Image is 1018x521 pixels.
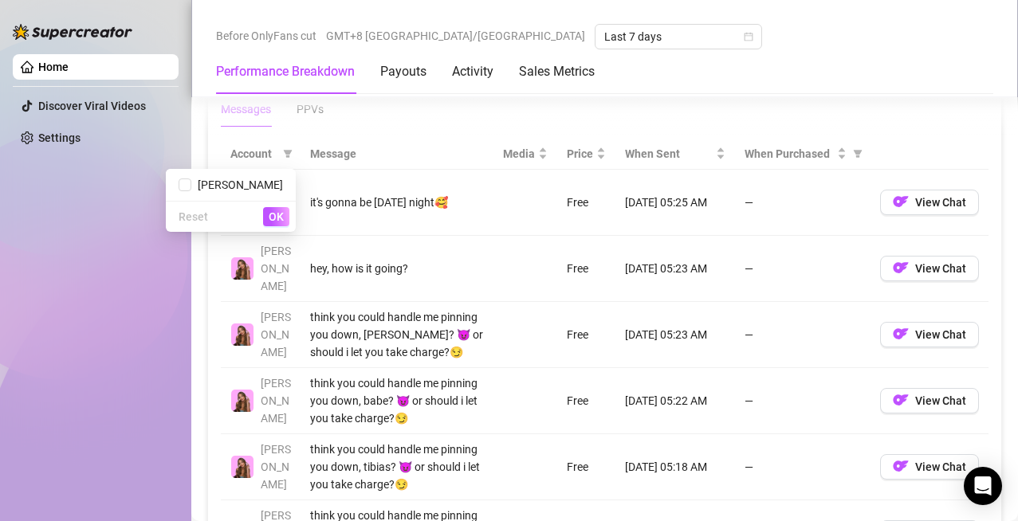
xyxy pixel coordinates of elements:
div: think you could handle me pinning you down, tibias? 😈 or should i let you take charge?😏 [310,441,484,493]
td: — [735,434,871,500]
span: filter [283,149,293,159]
img: OF [893,326,909,342]
a: Home [38,61,69,73]
th: When Purchased [735,139,871,170]
div: PPVs [297,100,324,118]
span: OK [269,210,284,223]
span: View Chat [915,328,966,341]
td: Free [557,302,615,368]
a: OFView Chat [880,398,979,410]
a: Discover Viral Videos [38,100,146,112]
th: Media [493,139,557,170]
span: View Chat [915,262,966,275]
div: Open Intercom Messenger [964,467,1002,505]
td: — [735,170,871,236]
span: View Chat [915,196,966,209]
td: — [735,236,871,302]
span: GMT+8 [GEOGRAPHIC_DATA]/[GEOGRAPHIC_DATA] [326,24,585,48]
span: Before OnlyFans cut [216,24,316,48]
th: Message [301,139,493,170]
div: it's gonna be [DATE] night🥰 [310,194,484,211]
button: Reset [172,207,214,226]
span: filter [280,142,296,166]
div: think you could handle me pinning you down, babe? 😈 or should i let you take charge?😏 [310,374,484,427]
td: Free [557,170,615,236]
td: [DATE] 05:22 AM [615,368,735,434]
img: OF [893,194,909,210]
th: When Sent [615,139,735,170]
a: OFView Chat [880,265,979,278]
span: [PERSON_NAME] [261,377,291,425]
div: Messages [221,100,271,118]
span: [PERSON_NAME] [261,245,291,292]
span: Account [230,145,277,163]
td: [DATE] 05:18 AM [615,434,735,500]
img: OF [893,392,909,408]
img: Ari [231,390,254,412]
td: — [735,368,871,434]
td: Free [557,368,615,434]
div: Payouts [380,62,426,81]
span: filter [850,142,866,166]
a: Settings [38,131,81,144]
button: OFView Chat [880,388,979,413]
span: Last 7 days [604,25,753,49]
span: filter [853,149,863,159]
td: [DATE] 05:25 AM [615,170,735,236]
div: hey, how is it going? [310,260,484,277]
td: Free [557,236,615,302]
td: Free [557,434,615,500]
span: calendar [744,32,753,41]
img: OF [893,260,909,276]
button: OK [263,207,289,226]
button: OFView Chat [880,454,979,480]
img: Ari [231,257,254,280]
img: OF [893,458,909,474]
td: [DATE] 05:23 AM [615,236,735,302]
a: OFView Chat [880,331,979,344]
td: — [735,302,871,368]
span: When Purchased [745,145,834,163]
div: Activity [452,62,493,81]
img: Ari [231,323,254,346]
div: Performance Breakdown [216,62,355,81]
span: View Chat [915,460,966,473]
span: [PERSON_NAME] [261,443,291,491]
button: OFView Chat [880,322,979,347]
button: OFView Chat [880,190,979,215]
td: [DATE] 05:23 AM [615,302,735,368]
span: When Sent [625,145,713,163]
img: logo-BBDzfeDw.svg [13,24,132,40]
button: OFView Chat [880,256,979,281]
div: Sales Metrics [519,62,595,81]
span: View Chat [915,394,966,407]
img: Ari [231,456,254,478]
th: Price [557,139,615,170]
div: think you could handle me pinning you down, [PERSON_NAME]? 😈 or should i let you take charge?😏 [310,308,484,361]
span: [PERSON_NAME] [261,311,291,358]
a: OFView Chat [880,464,979,476]
span: [PERSON_NAME] [191,178,283,191]
span: Media [503,145,535,163]
a: OFView Chat [880,199,979,212]
span: Price [567,145,593,163]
